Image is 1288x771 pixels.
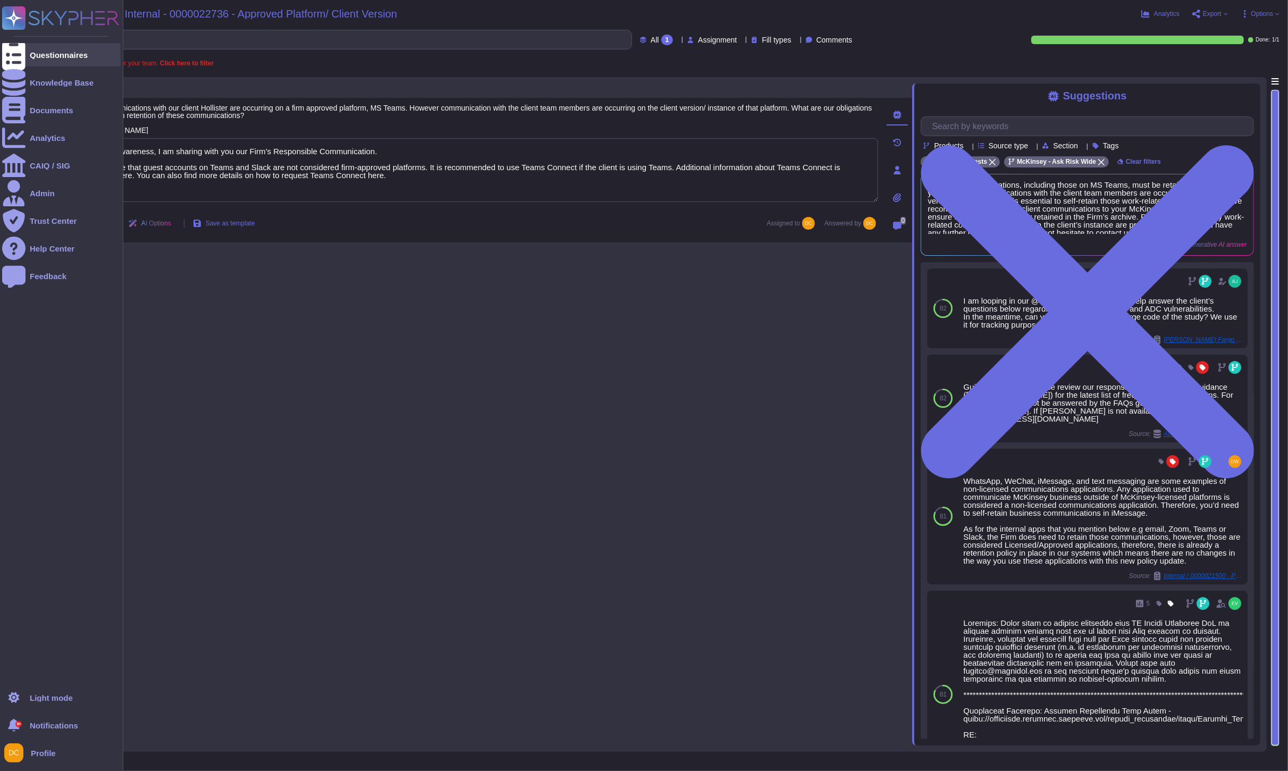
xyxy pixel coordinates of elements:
[963,477,1243,565] div: WhatsApp, WeChat, iMessage, and text messaging are some examples of non-licensed communications a...
[2,43,121,66] a: Questionnaires
[1203,11,1222,17] span: Export
[940,305,947,312] span: 82
[141,220,171,227] span: AI Options
[1272,37,1279,43] span: 1 / 1
[1228,455,1241,468] img: user
[940,691,947,698] span: 81
[2,741,31,765] button: user
[2,71,121,94] a: Knowledge Base
[1141,10,1180,18] button: Analytics
[863,217,876,230] img: user
[206,220,255,227] span: Save as template
[762,36,791,44] span: Fill types
[2,264,121,288] a: Feedback
[698,36,737,44] span: Assignment
[816,36,853,44] span: Comments
[30,217,77,225] div: Trust Center
[940,395,947,401] span: 82
[42,30,632,49] input: Search by keywords
[1251,11,1273,17] span: Options
[1154,11,1180,17] span: Analytics
[30,245,74,253] div: Help Center
[1256,37,1270,43] span: Done:
[31,749,56,757] span: Profile
[4,743,23,762] img: user
[2,209,121,232] a: Trust Center
[2,98,121,122] a: Documents
[30,189,55,197] div: Admin
[30,79,94,87] div: Knowledge Base
[1228,275,1241,288] img: user
[30,106,73,114] div: Documents
[900,217,906,224] span: 0
[15,721,22,727] div: 9+
[802,217,815,230] img: user
[30,272,66,280] div: Feedback
[1129,572,1243,580] span: Source:
[1146,600,1150,607] span: 5
[661,35,674,45] div: 1
[767,217,820,230] span: Assigned to
[30,51,88,59] div: Questionnaires
[651,36,659,44] span: All
[184,213,264,234] button: Save as template
[158,60,214,67] b: Click here to filter
[30,722,78,730] span: Notifications
[927,117,1253,136] input: Search by keywords
[30,162,70,170] div: CAIQ / SIG
[2,181,121,205] a: Admin
[125,9,398,19] span: Internal - 0000022736 - Approved Platform/ Client Version
[2,126,121,149] a: Analytics
[1164,573,1243,579] span: Internal / 0000021500 - Please Read: Assisting Colleagues with Change to Acceptable Use of Techno...
[30,134,65,142] div: Analytics
[1228,597,1241,610] img: user
[2,154,121,177] a: CAIQ / SIG
[74,138,878,202] textarea: For your awareness, I am sharing with you our Firm’s Responsible Communication. Please note that ...
[30,694,73,702] div: Light mode
[940,513,947,519] span: 81
[2,237,121,260] a: Help Center
[36,60,214,66] span: A question is assigned to you or your team.
[824,220,861,227] span: Answered by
